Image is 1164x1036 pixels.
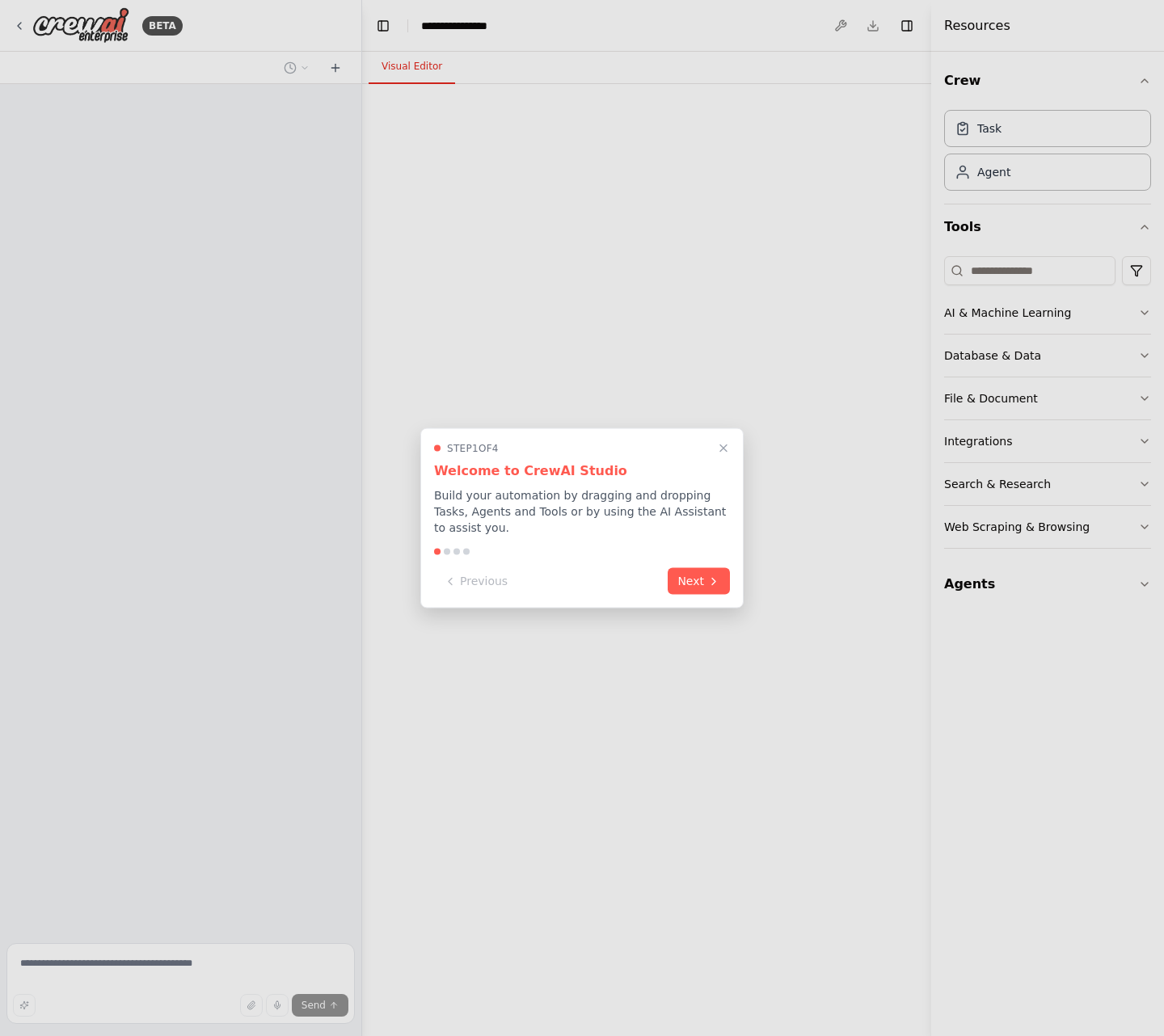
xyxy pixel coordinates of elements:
[434,487,730,536] p: Build your automation by dragging and dropping Tasks, Agents and Tools or by using the AI Assista...
[372,15,394,37] button: Hide left sidebar
[668,568,730,595] button: Next
[434,461,730,481] h3: Welcome to CrewAI Studio
[714,439,733,458] button: Close walkthrough
[434,568,517,595] button: Previous
[447,442,499,455] span: Step 1 of 4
